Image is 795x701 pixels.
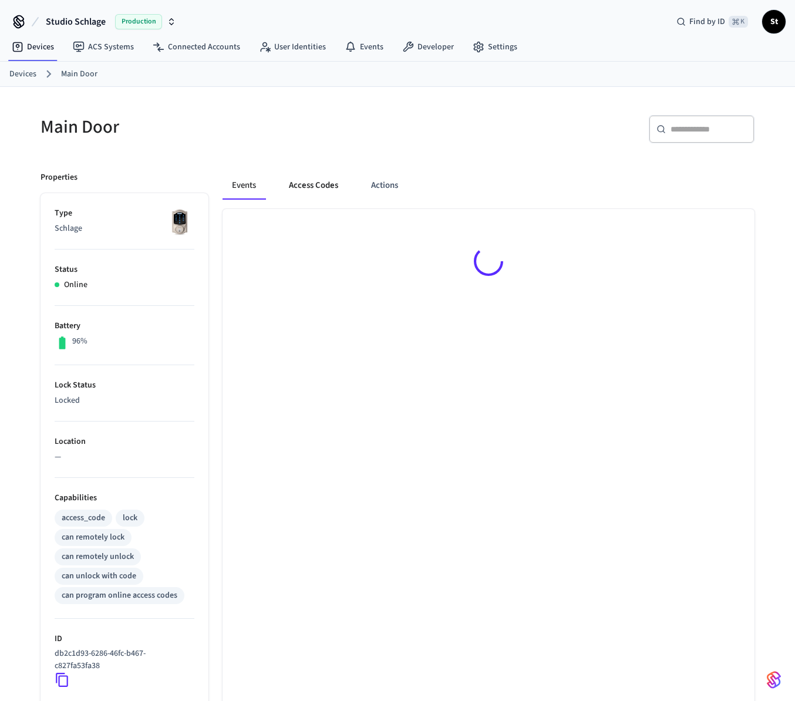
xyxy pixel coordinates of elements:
img: SeamLogoGradient.69752ec5.svg [767,670,781,689]
a: Devices [9,68,36,80]
div: ant example [223,171,754,200]
p: Capabilities [55,492,194,504]
a: Events [335,36,393,58]
div: can remotely unlock [62,551,134,563]
span: Find by ID [689,16,725,28]
button: Actions [362,171,407,200]
p: Status [55,264,194,276]
div: can program online access codes [62,589,177,602]
p: Battery [55,320,194,332]
a: Developer [393,36,463,58]
span: Production [115,14,162,29]
a: Settings [463,36,527,58]
p: Locked [55,395,194,407]
button: Events [223,171,265,200]
p: 96% [72,335,87,348]
div: Find by ID⌘ K [667,11,757,32]
p: ID [55,633,194,645]
p: db2c1d93-6286-46fc-b467-c827fa53fa38 [55,648,190,672]
p: Lock Status [55,379,194,392]
p: Location [55,436,194,448]
a: ACS Systems [63,36,143,58]
span: St [763,11,784,32]
p: Online [64,279,87,291]
p: Schlage [55,223,194,235]
h5: Main Door [41,115,390,139]
a: Connected Accounts [143,36,250,58]
span: Studio Schlage [46,15,106,29]
a: Main Door [61,68,97,80]
p: Type [55,207,194,220]
span: ⌘ K [729,16,748,28]
p: Properties [41,171,78,184]
div: can remotely lock [62,531,124,544]
button: Access Codes [279,171,348,200]
p: — [55,451,194,463]
a: User Identities [250,36,335,58]
div: can unlock with code [62,570,136,582]
img: Schlage Sense Smart Deadbolt with Camelot Trim, Front [165,207,194,237]
div: lock [123,512,137,524]
div: access_code [62,512,105,524]
a: Devices [2,36,63,58]
button: St [762,10,786,33]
